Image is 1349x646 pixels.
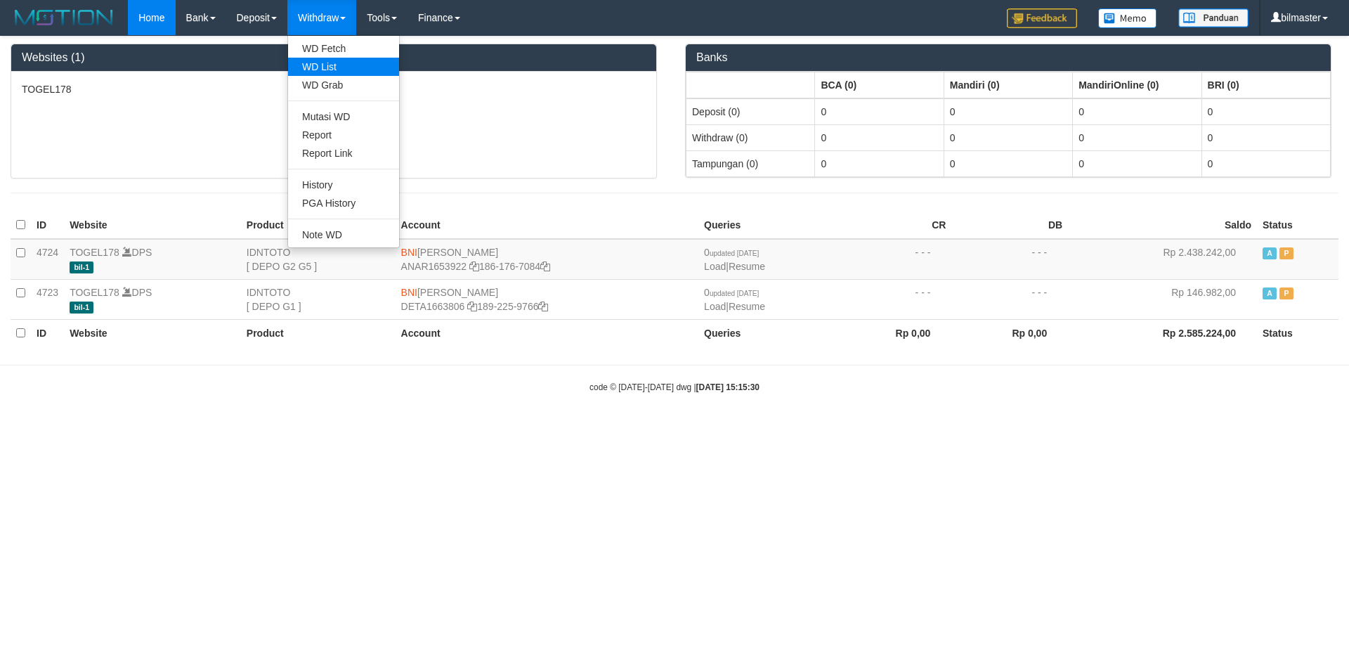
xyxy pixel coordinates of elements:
img: panduan.png [1178,8,1249,27]
td: Withdraw (0) [686,124,815,150]
a: Copy 1861767084 to clipboard [540,261,550,272]
td: IDNTOTO [ DEPO G1 ] [241,279,396,319]
td: 0 [944,124,1072,150]
th: Product [241,212,396,239]
td: 0 [1073,124,1201,150]
th: Account [396,212,699,239]
td: 0 [815,150,944,176]
td: 0 [815,124,944,150]
a: TOGEL178 [70,287,119,298]
a: ANAR1653922 [401,261,467,272]
a: Copy 1892259766 to clipboard [538,301,548,312]
span: BNI [401,247,417,258]
th: Queries [698,212,835,239]
small: code © [DATE]-[DATE] dwg | [589,382,760,392]
h3: Banks [696,51,1320,64]
a: Load [704,301,726,312]
a: WD List [288,58,399,76]
td: 0 [1201,150,1330,176]
span: | [704,247,765,272]
p: TOGEL178 [22,82,646,96]
td: 0 [1073,150,1201,176]
td: - - - [951,279,1068,319]
span: bil-1 [70,261,93,273]
th: ID [31,319,64,347]
span: 0 [704,287,759,298]
td: - - - [951,239,1068,280]
a: Resume [729,261,765,272]
th: Status [1257,319,1338,347]
img: Button%20Memo.svg [1098,8,1157,28]
span: 0 [704,247,759,258]
th: Group: activate to sort column ascending [686,72,815,98]
th: Rp 2.585.224,00 [1068,319,1257,347]
th: Website [64,319,241,347]
th: Account [396,319,699,347]
a: TOGEL178 [70,247,119,258]
td: 0 [944,150,1072,176]
td: Tampungan (0) [686,150,815,176]
span: updated [DATE] [710,250,759,257]
span: Paused [1279,288,1293,299]
td: 4723 [31,279,64,319]
a: Copy ANAR1653922 to clipboard [469,261,479,272]
img: Feedback.jpg [1007,8,1077,28]
td: 0 [1201,124,1330,150]
a: Load [704,261,726,272]
span: Active [1263,288,1277,299]
th: Group: activate to sort column ascending [944,72,1072,98]
span: BNI [401,287,417,298]
th: CR [835,212,952,239]
td: Rp 146.982,00 [1068,279,1257,319]
td: 4724 [31,239,64,280]
th: Product [241,319,396,347]
span: | [704,287,765,312]
td: 0 [1073,98,1201,125]
td: [PERSON_NAME] 189-225-9766 [396,279,699,319]
a: Report Link [288,144,399,162]
a: History [288,176,399,194]
th: Status [1257,212,1338,239]
strong: [DATE] 15:15:30 [696,382,760,392]
a: PGA History [288,194,399,212]
td: DPS [64,279,241,319]
td: DPS [64,239,241,280]
th: DB [951,212,1068,239]
span: updated [DATE] [710,290,759,297]
span: Paused [1279,247,1293,259]
th: Rp 0,00 [835,319,952,347]
th: Group: activate to sort column ascending [1201,72,1330,98]
td: - - - [835,239,952,280]
span: bil-1 [70,302,93,314]
a: WD Fetch [288,39,399,58]
td: Rp 2.438.242,00 [1068,239,1257,280]
th: Rp 0,00 [951,319,1068,347]
a: DETA1663806 [401,301,465,312]
a: Resume [729,301,765,312]
td: 0 [815,98,944,125]
th: ID [31,212,64,239]
a: Note WD [288,226,399,244]
th: Website [64,212,241,239]
img: MOTION_logo.png [11,7,117,28]
a: Copy DETA1663806 to clipboard [467,301,477,312]
a: Mutasi WD [288,108,399,126]
td: [PERSON_NAME] 186-176-7084 [396,239,699,280]
td: IDNTOTO [ DEPO G2 G5 ] [241,239,396,280]
td: - - - [835,279,952,319]
span: Active [1263,247,1277,259]
th: Group: activate to sort column ascending [815,72,944,98]
a: WD Grab [288,76,399,94]
td: Deposit (0) [686,98,815,125]
h3: Websites (1) [22,51,646,64]
td: 0 [1201,98,1330,125]
th: Group: activate to sort column ascending [1073,72,1201,98]
a: Report [288,126,399,144]
td: 0 [944,98,1072,125]
th: Queries [698,319,835,347]
th: Saldo [1068,212,1257,239]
